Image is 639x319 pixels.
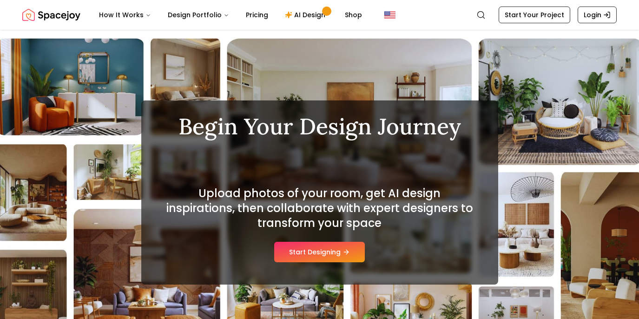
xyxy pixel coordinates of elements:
[160,6,237,24] button: Design Portfolio
[578,7,617,23] a: Login
[92,6,369,24] nav: Main
[384,9,395,20] img: United States
[22,6,80,24] a: Spacejoy
[238,6,276,24] a: Pricing
[499,7,570,23] a: Start Your Project
[164,115,476,138] h1: Begin Your Design Journey
[277,6,336,24] a: AI Design
[337,6,369,24] a: Shop
[164,186,476,231] h2: Upload photos of your room, get AI design inspirations, then collaborate with expert designers to...
[22,6,80,24] img: Spacejoy Logo
[92,6,158,24] button: How It Works
[274,242,365,262] button: Start Designing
